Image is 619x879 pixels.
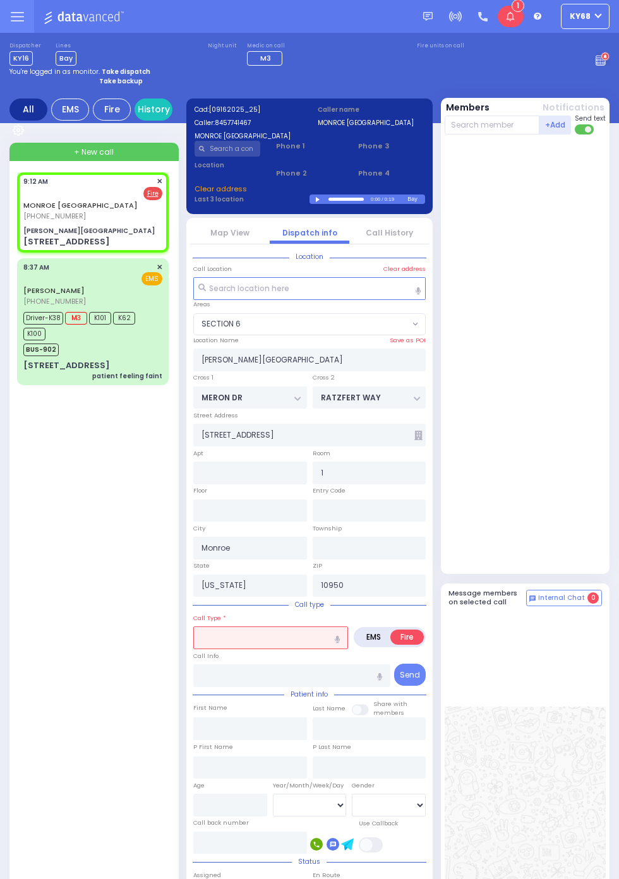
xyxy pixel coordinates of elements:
[195,194,310,204] label: Last 3 location
[394,664,426,686] button: Send
[193,743,233,751] label: P First Name
[193,411,238,420] label: Street Address
[446,101,490,114] button: Members
[93,99,131,121] div: Fire
[561,4,610,29] button: ky68
[423,12,433,21] img: message.svg
[313,373,335,382] label: Cross 2
[195,105,302,114] label: Cad:
[373,709,404,717] span: members
[526,590,602,606] button: Internal Chat 0
[157,176,162,187] span: ✕
[313,449,330,458] label: Room
[195,160,261,170] label: Location
[587,592,599,604] span: 0
[260,53,271,63] span: M3
[23,344,59,356] span: BUS-902
[247,42,286,50] label: Medic on call
[44,9,128,25] img: Logo
[193,818,249,827] label: Call back number
[23,211,86,221] span: [PHONE_NUMBER]
[193,486,207,495] label: Floor
[383,265,426,273] label: Clear address
[358,168,424,179] span: Phone 4
[89,312,111,325] span: K101
[284,690,334,699] span: Patient info
[292,857,327,866] span: Status
[313,486,346,495] label: Entry Code
[23,359,110,372] div: [STREET_ADDRESS]
[390,630,424,645] label: Fire
[366,227,413,238] a: Call History
[74,146,114,158] span: + New call
[102,67,150,76] strong: Take dispatch
[147,189,159,198] u: Fire
[99,76,143,86] strong: Take backup
[92,371,162,381] div: patient feeling faint
[65,312,87,325] span: M3
[193,300,210,309] label: Areas
[23,263,49,272] span: 8:37 AM
[417,42,464,50] label: Fire units on call
[23,285,85,296] a: [PERSON_NAME]
[193,561,210,570] label: State
[23,312,63,325] span: Driver-K38
[318,118,425,128] label: MONROE [GEOGRAPHIC_DATA]
[575,123,595,136] label: Turn off text
[445,116,540,135] input: Search member
[195,184,247,194] span: Clear address
[208,42,236,50] label: Night unit
[313,743,351,751] label: P Last Name
[359,819,398,828] label: Use Callback
[113,312,135,325] span: K62
[23,226,155,236] div: [PERSON_NAME][GEOGRAPHIC_DATA]
[381,192,383,206] div: /
[9,51,33,66] span: KY16
[23,328,45,340] span: K100
[193,703,227,712] label: First Name
[201,318,241,330] span: SECTION 6
[9,42,41,50] label: Dispatcher
[529,595,536,602] img: comment-alt.png
[56,42,76,50] label: Lines
[193,373,213,382] label: Cross 1
[193,265,232,273] label: Call Location
[9,67,100,76] span: You're logged in as monitor.
[390,336,426,345] label: Save as POI
[543,101,604,114] button: Notifications
[23,177,48,186] span: 9:12 AM
[539,116,571,135] button: +Add
[23,296,86,306] span: [PHONE_NUMBER]
[56,51,76,66] span: Bay
[313,524,342,533] label: Township
[195,131,302,141] label: MONROE [GEOGRAPHIC_DATA]
[384,192,395,206] div: 0:19
[289,600,330,609] span: Call type
[193,614,226,623] label: Call Type *
[289,252,330,261] span: Location
[193,449,203,458] label: Apt
[194,314,409,335] span: SECTION 6
[276,141,342,152] span: Phone 1
[538,594,585,602] span: Internal Chat
[318,105,425,114] label: Caller name
[570,11,591,22] span: ky68
[313,561,322,570] label: ZIP
[193,336,239,345] label: Location Name
[215,118,251,128] span: 8457741467
[193,781,205,790] label: Age
[23,200,138,210] a: MONROE [GEOGRAPHIC_DATA]
[193,277,426,300] input: Search location here
[276,168,342,179] span: Phone 2
[407,194,424,204] div: Bay
[193,652,219,661] label: Call Info
[157,262,162,273] span: ✕
[51,99,89,121] div: EMS
[273,781,347,790] div: Year/Month/Week/Day
[575,114,606,123] span: Send text
[195,118,302,128] label: Caller:
[356,630,391,645] label: EMS
[193,524,205,533] label: City
[193,313,426,336] span: SECTION 6
[313,704,346,713] label: Last Name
